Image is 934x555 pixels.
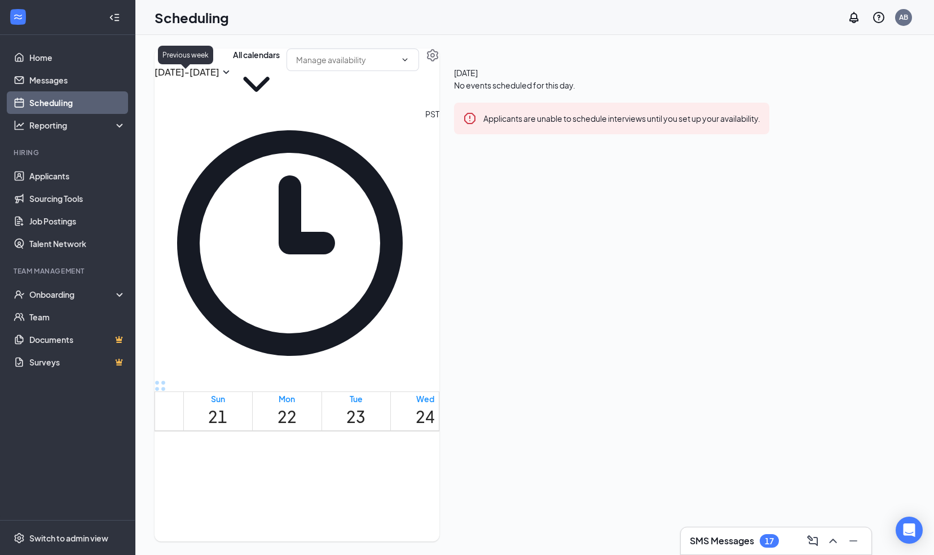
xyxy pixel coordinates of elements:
span: No events scheduled for this day. [454,79,769,91]
svg: Collapse [109,12,120,23]
a: Scheduling [29,91,126,114]
a: Job Postings [29,210,126,232]
h1: 22 [277,404,297,429]
a: DocumentsCrown [29,328,126,351]
span: [DATE] [454,67,769,79]
div: Team Management [14,266,124,276]
svg: Error [463,112,477,125]
a: Settings [426,49,439,108]
svg: ChevronDown [400,55,409,64]
a: Team [29,306,126,328]
a: September 22, 2025 [275,392,299,430]
a: Talent Network [29,232,126,255]
div: Previous week [158,46,213,64]
svg: ChevronUp [826,534,840,548]
h1: 21 [208,404,227,429]
input: Manage availability [296,54,396,66]
a: Home [29,46,126,69]
div: Open Intercom Messenger [896,517,923,544]
svg: UserCheck [14,289,25,300]
h3: SMS Messages [690,535,754,547]
div: Wed [416,393,435,404]
svg: Analysis [14,120,25,131]
button: ComposeMessage [804,532,822,550]
div: Reporting [29,120,126,131]
svg: Notifications [847,11,861,24]
h1: 24 [416,404,435,429]
a: SurveysCrown [29,351,126,373]
div: AB [899,12,908,22]
div: Applicants are unable to schedule interviews until you set up your availability. [483,112,760,124]
svg: SmallChevronDown [219,65,233,79]
a: September 24, 2025 [413,392,437,430]
svg: WorkstreamLogo [12,11,24,23]
h3: [DATE] - [DATE] [155,65,219,80]
button: ChevronUp [824,532,842,550]
div: Tue [346,393,365,404]
div: 17 [765,536,774,546]
svg: Minimize [847,534,860,548]
svg: Settings [14,532,25,544]
h1: Scheduling [155,8,229,27]
svg: Settings [426,49,439,62]
div: Sun [208,393,227,404]
a: September 21, 2025 [206,392,230,430]
h1: 23 [346,404,365,429]
a: Applicants [29,165,126,187]
a: September 23, 2025 [344,392,368,430]
div: Onboarding [29,289,116,300]
a: Sourcing Tools [29,187,126,210]
button: Minimize [844,532,862,550]
div: Switch to admin view [29,532,108,544]
div: Mon [277,393,297,404]
div: Hiring [14,148,124,157]
svg: Clock [155,108,425,378]
button: All calendarsChevronDown [233,49,280,108]
svg: QuestionInfo [872,11,885,24]
svg: ChevronLeft [155,49,168,62]
svg: ChevronDown [233,61,280,108]
svg: ComposeMessage [806,534,820,548]
a: Messages [29,69,126,91]
span: PST [425,108,439,378]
